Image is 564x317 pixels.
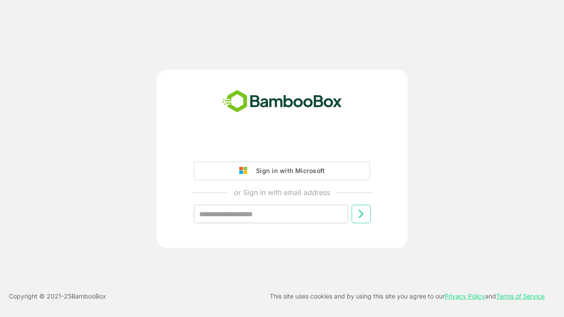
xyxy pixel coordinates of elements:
a: Privacy Policy [445,292,485,300]
p: This site uses cookies and by using this site you agree to our and [270,291,545,302]
a: Terms of Service [496,292,545,300]
button: Sign in with Microsoft [194,162,370,180]
p: or Sign in with email address [234,187,330,198]
p: Copyright © 2021- 25 BambooBox [9,291,106,302]
img: google [239,167,252,175]
img: bamboobox [218,87,347,116]
div: Sign in with Microsoft [252,165,325,177]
